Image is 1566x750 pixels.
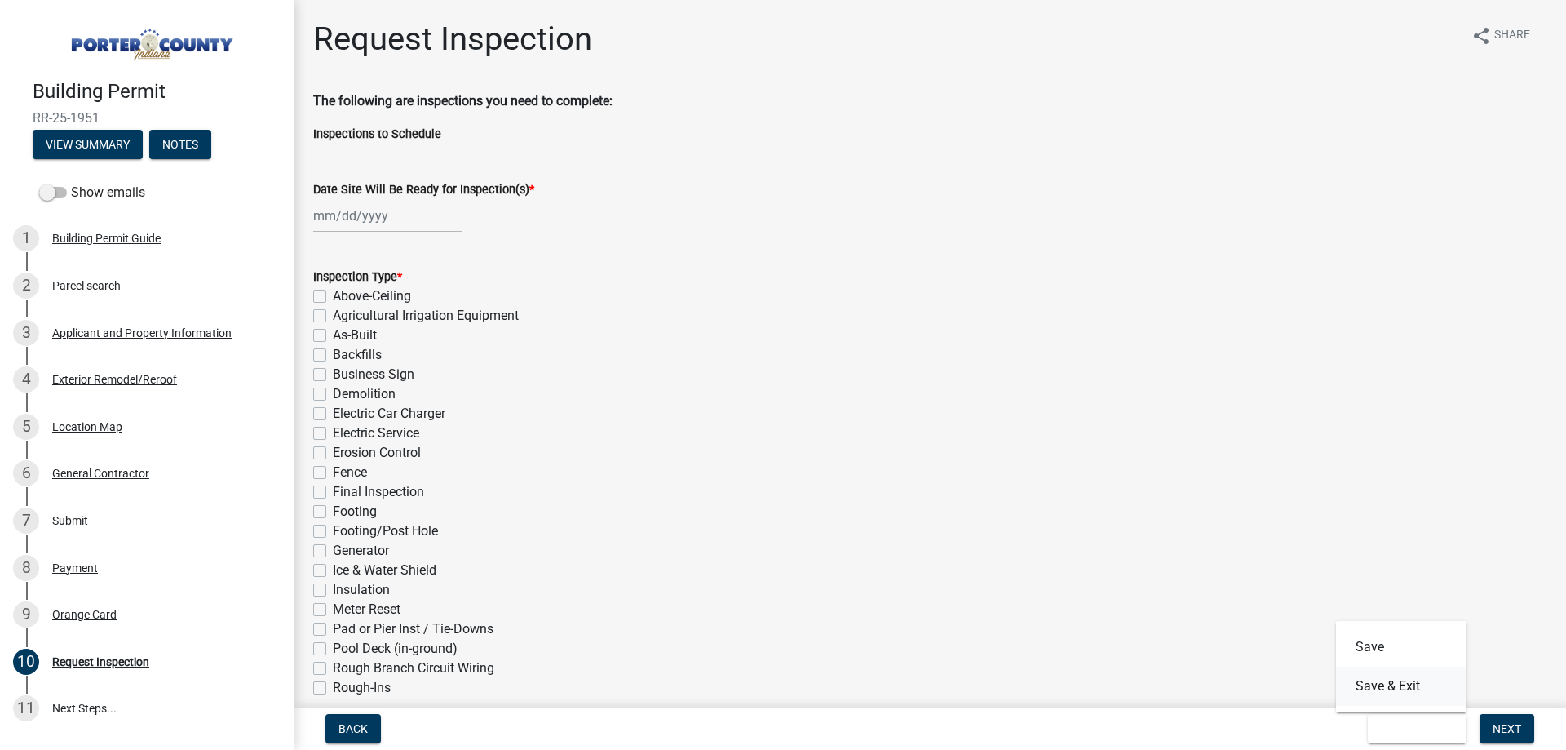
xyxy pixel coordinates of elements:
[1336,667,1466,706] button: Save & Exit
[333,541,389,561] label: Generator
[333,384,396,404] label: Demolition
[33,17,268,63] img: Porter County, Indiana
[313,20,592,59] h1: Request Inspection
[13,273,39,299] div: 2
[333,306,519,326] label: Agricultural Irrigation Equipment
[333,659,494,678] label: Rough Branch Circuit Wiring
[1336,621,1466,712] div: Save & Exit
[13,601,39,628] div: 9
[313,93,613,109] strong: The following are inspections you need to complete:
[13,225,39,251] div: 1
[33,110,261,126] span: RR-25-1951
[333,561,436,580] label: Ice & Water Shield
[52,515,88,526] div: Submit
[333,698,437,717] label: Rough-Ins (4 way)
[333,639,458,659] label: Pool Deck (in-ground)
[1368,714,1466,743] button: Save & Exit
[333,619,493,639] label: Pad or Pier Inst / Tie-Downs
[13,460,39,486] div: 6
[1493,722,1521,735] span: Next
[333,326,377,345] label: As-Built
[52,562,98,574] div: Payment
[338,722,368,735] span: Back
[13,555,39,581] div: 8
[333,502,377,521] label: Footing
[333,286,411,306] label: Above-Ceiling
[1458,20,1543,51] button: shareShare
[333,600,400,619] label: Meter Reset
[313,129,441,140] label: Inspections to Schedule
[13,695,39,721] div: 11
[52,280,121,291] div: Parcel search
[333,482,424,502] label: Final Inspection
[333,521,438,541] label: Footing/Post Hole
[1336,628,1466,667] button: Save
[333,580,390,600] label: Insulation
[333,345,382,365] label: Backfills
[333,424,419,443] label: Electric Service
[1471,26,1491,46] i: share
[1480,714,1534,743] button: Next
[1494,26,1530,46] span: Share
[13,366,39,393] div: 4
[13,508,39,534] div: 7
[33,80,281,104] h4: Building Permit
[52,656,149,668] div: Request Inspection
[33,139,143,152] wm-modal-confirm: Summary
[149,130,211,159] button: Notes
[52,609,117,620] div: Orange Card
[52,468,149,479] div: General Contractor
[149,139,211,152] wm-modal-confirm: Notes
[52,421,122,433] div: Location Map
[33,130,143,159] button: View Summary
[52,233,161,244] div: Building Permit Guide
[1381,722,1444,735] span: Save & Exit
[313,272,402,283] label: Inspection Type
[333,365,414,384] label: Business Sign
[333,678,391,698] label: Rough-Ins
[313,199,462,233] input: mm/dd/yyyy
[13,649,39,675] div: 10
[52,327,232,339] div: Applicant and Property Information
[39,183,145,202] label: Show emails
[333,404,445,424] label: Electric Car Charger
[313,184,534,196] label: Date Site Will Be Ready for Inspection(s)
[52,374,177,385] div: Exterior Remodel/Reroof
[13,414,39,440] div: 5
[333,443,421,463] label: Erosion Control
[333,463,367,482] label: Fence
[325,714,381,743] button: Back
[13,320,39,346] div: 3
